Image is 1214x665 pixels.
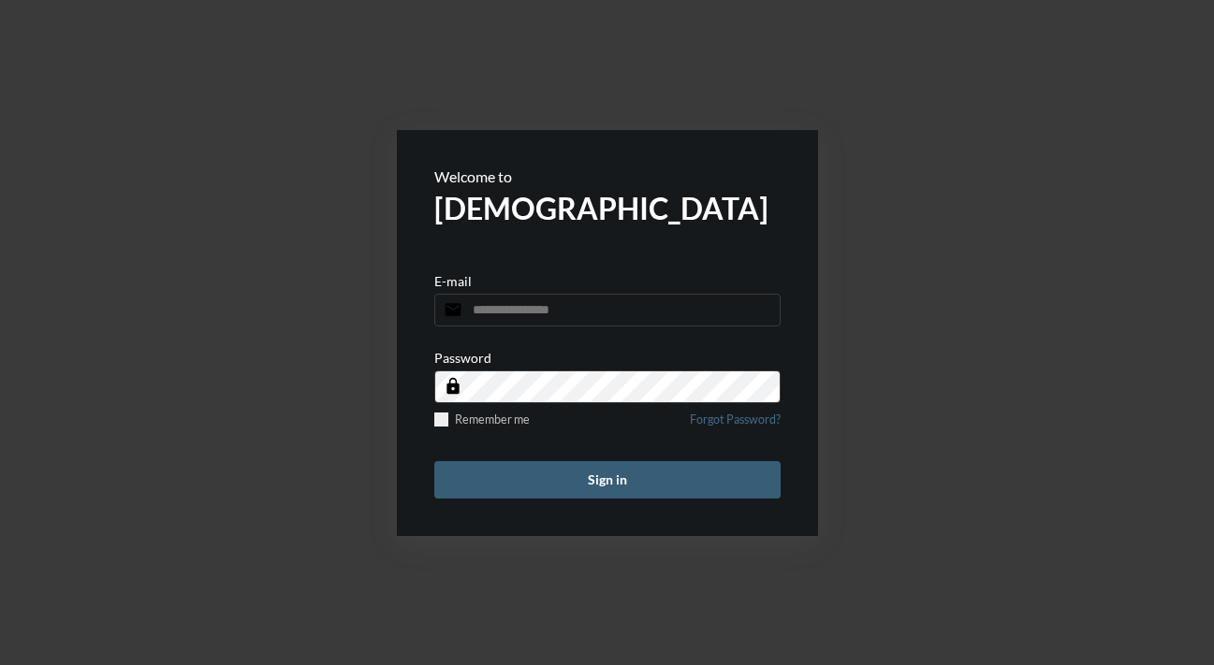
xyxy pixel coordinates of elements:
p: Password [434,350,491,366]
p: Welcome to [434,167,781,185]
label: Remember me [434,412,530,426]
p: E-mail [434,273,472,289]
button: Sign in [434,461,781,499]
h2: [DEMOGRAPHIC_DATA] [434,190,781,226]
a: Forgot Password? [690,412,781,438]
